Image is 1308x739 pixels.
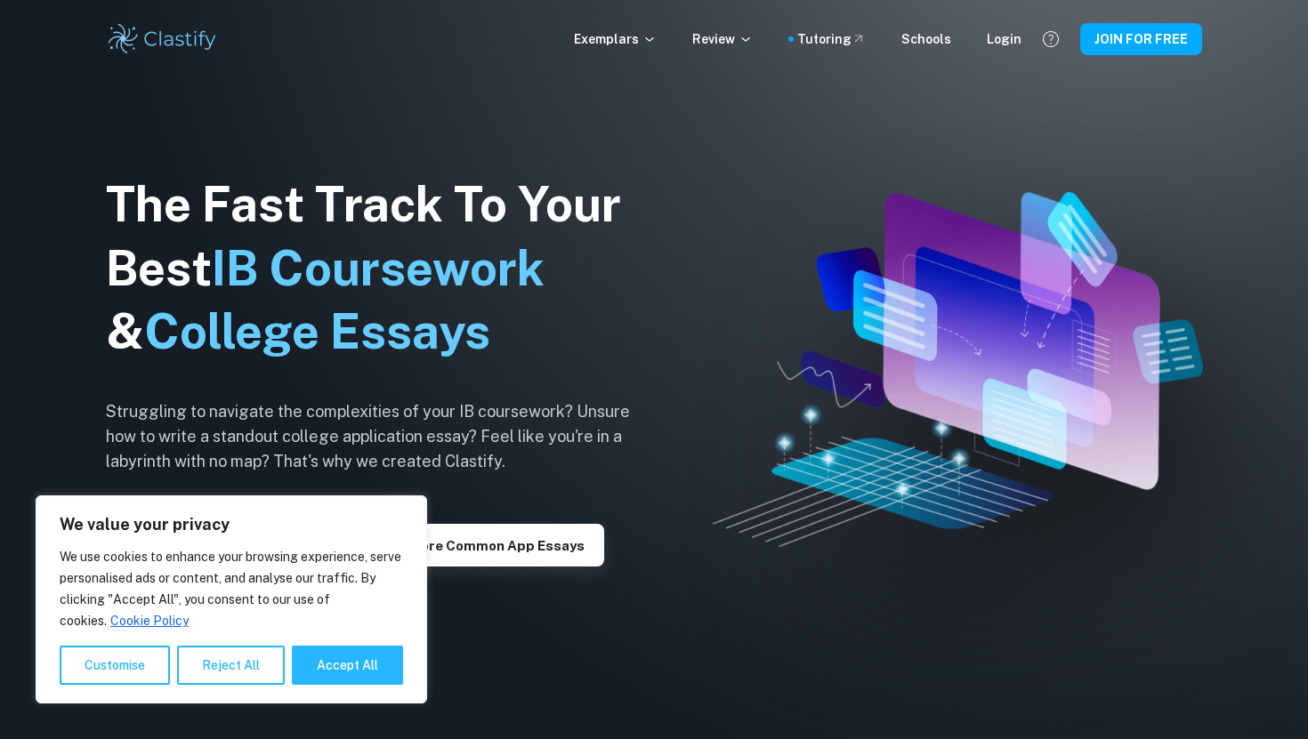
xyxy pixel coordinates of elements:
button: Help and Feedback [1036,24,1066,54]
p: We value your privacy [60,514,403,535]
a: Cookie Policy [109,613,190,629]
h6: Struggling to navigate the complexities of your IB coursework? Unsure how to write a standout col... [106,399,658,474]
span: IB Coursework [212,240,545,296]
a: Schools [901,29,951,49]
img: Clastify logo [106,21,219,57]
p: We use cookies to enhance your browsing experience, serve personalised ads or content, and analys... [60,546,403,631]
a: Tutoring [797,29,866,49]
img: Clastify hero [713,192,1204,547]
div: We value your privacy [36,495,427,703]
button: Explore Common App essays [372,524,604,566]
p: Review [692,29,753,49]
button: JOIN FOR FREE [1080,23,1202,55]
button: Customise [60,646,170,685]
a: Explore Common App essays [372,536,604,553]
p: Exemplars [574,29,657,49]
button: Reject All [177,646,285,685]
a: Login [987,29,1021,49]
span: College Essays [144,303,490,359]
h1: The Fast Track To Your Best & [106,173,658,365]
button: Accept All [292,646,403,685]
